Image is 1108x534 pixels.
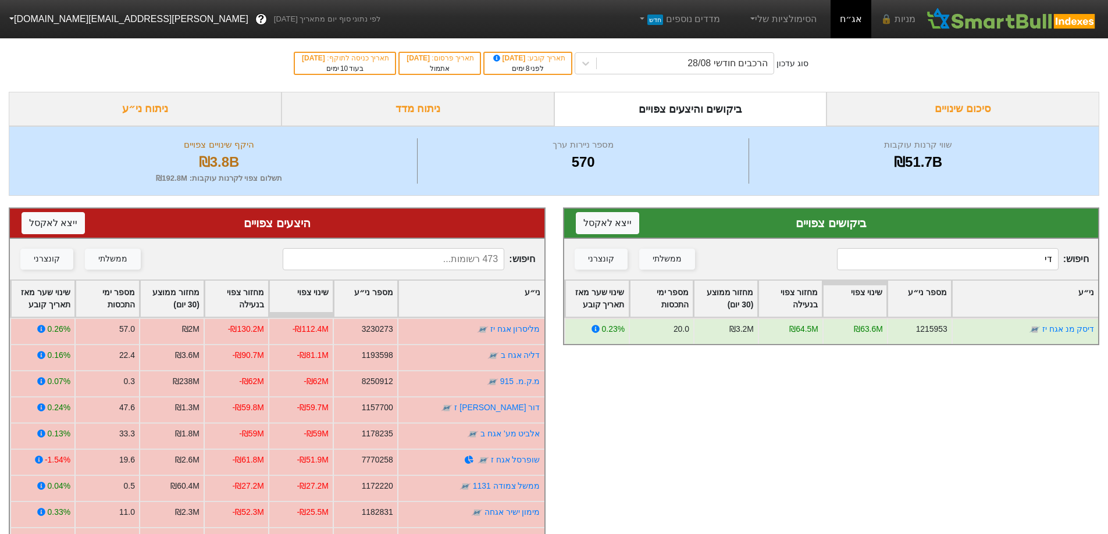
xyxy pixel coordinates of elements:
[22,214,533,232] div: היצעים צפויים
[124,480,135,492] div: 0.5
[639,249,695,270] button: ממשלתי
[632,8,725,31] a: מדדים נוספיםחדש
[362,428,393,440] div: 1178235
[258,12,264,27] span: ?
[362,454,393,466] div: 7770258
[283,248,504,270] input: 473 רשומות...
[362,349,393,361] div: 1193598
[24,173,414,184] div: תשלום צפוי לקרנות עוקבות : ₪192.8M
[952,281,1098,317] div: Toggle SortBy
[362,480,393,492] div: 1172220
[915,323,947,335] div: 1215953
[119,506,135,518] div: 11.0
[473,481,540,490] a: ממשל צמודה 1131
[233,454,264,466] div: -₪61.8M
[500,377,540,386] a: מ.ק.מ. 915
[11,281,74,317] div: Toggle SortBy
[467,428,479,440] img: tase link
[304,428,329,440] div: -₪59M
[233,506,264,518] div: -₪52.3M
[554,92,827,126] div: ביקושים והיצעים צפויים
[758,281,822,317] div: Toggle SortBy
[487,376,498,388] img: tase link
[407,54,432,62] span: [DATE]
[837,248,1089,270] span: חיפוש :
[48,323,70,335] div: 0.26%
[233,402,264,414] div: -₪59.8M
[283,248,535,270] span: חיפוש :
[687,56,768,70] div: הרכבים חודשי 28/08
[48,506,70,518] div: 0.33%
[601,323,624,335] div: 0.23%
[175,454,199,466] div: ₪2.6M
[752,138,1084,152] div: שווי קרנות עוקבות
[484,507,540,517] a: מימון ישיר אגחה
[471,507,483,518] img: tase link
[421,138,746,152] div: מספר ניירות ערך
[175,428,199,440] div: ₪1.8M
[340,64,348,73] span: 10
[459,481,471,492] img: tase link
[1042,324,1094,334] a: דיסק מנ אגח יז
[487,350,499,361] img: tase link
[925,8,1099,31] img: SmartBull
[175,402,199,414] div: ₪1.3M
[34,253,60,266] div: קונצרני
[124,375,135,388] div: 0.3
[297,349,329,361] div: -₪81.1M
[175,506,199,518] div: ₪2.3M
[228,323,264,335] div: -₪130.2M
[48,480,70,492] div: 0.04%
[526,64,530,73] span: 8
[490,324,540,334] a: מליסרון אגח יז
[491,455,540,464] a: שופרסל אגח ז
[48,349,70,361] div: 0.16%
[729,323,753,335] div: ₪3.2M
[205,281,268,317] div: Toggle SortBy
[491,54,528,62] span: [DATE]
[45,454,70,466] div: -1.54%
[48,428,70,440] div: 0.13%
[441,402,453,414] img: tase link
[301,53,389,63] div: תאריך כניסה לתוקף :
[233,480,264,492] div: -₪27.2M
[301,63,389,74] div: בעוד ימים
[24,138,414,152] div: היקף שינויים צפויים
[694,281,757,317] div: Toggle SortBy
[269,281,333,317] div: Toggle SortBy
[576,212,639,234] button: ייצא לאקסל
[119,428,135,440] div: 33.3
[297,506,329,518] div: -₪25.5M
[302,54,327,62] span: [DATE]
[76,281,139,317] div: Toggle SortBy
[170,480,199,492] div: ₪60.4M
[233,349,264,361] div: -₪90.7M
[647,15,663,25] span: חדש
[173,375,199,388] div: ₪238M
[480,429,540,438] a: אלביט מע' אגח ב
[421,152,746,173] div: 570
[752,152,1084,173] div: ₪51.7B
[789,323,818,335] div: ₪64.5M
[743,8,821,31] a: הסימולציות שלי
[837,248,1059,270] input: 97 רשומות...
[501,350,540,360] a: דליה אגח ב
[22,212,85,234] button: ייצא לאקסל
[48,375,70,388] div: 0.07%
[48,402,70,414] div: 0.24%
[454,403,540,412] a: דור [PERSON_NAME] ז
[565,281,629,317] div: Toggle SortBy
[175,349,199,361] div: ₪3.6M
[140,281,204,317] div: Toggle SortBy
[477,324,489,335] img: tase link
[119,454,135,466] div: 19.6
[24,152,414,173] div: ₪3.8B
[490,53,565,63] div: תאריך קובע :
[304,375,329,388] div: -₪62M
[588,253,614,266] div: קונצרני
[239,428,264,440] div: -₪59M
[362,402,393,414] div: 1157700
[334,281,397,317] div: Toggle SortBy
[119,349,135,361] div: 22.4
[85,249,141,270] button: ממשלתי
